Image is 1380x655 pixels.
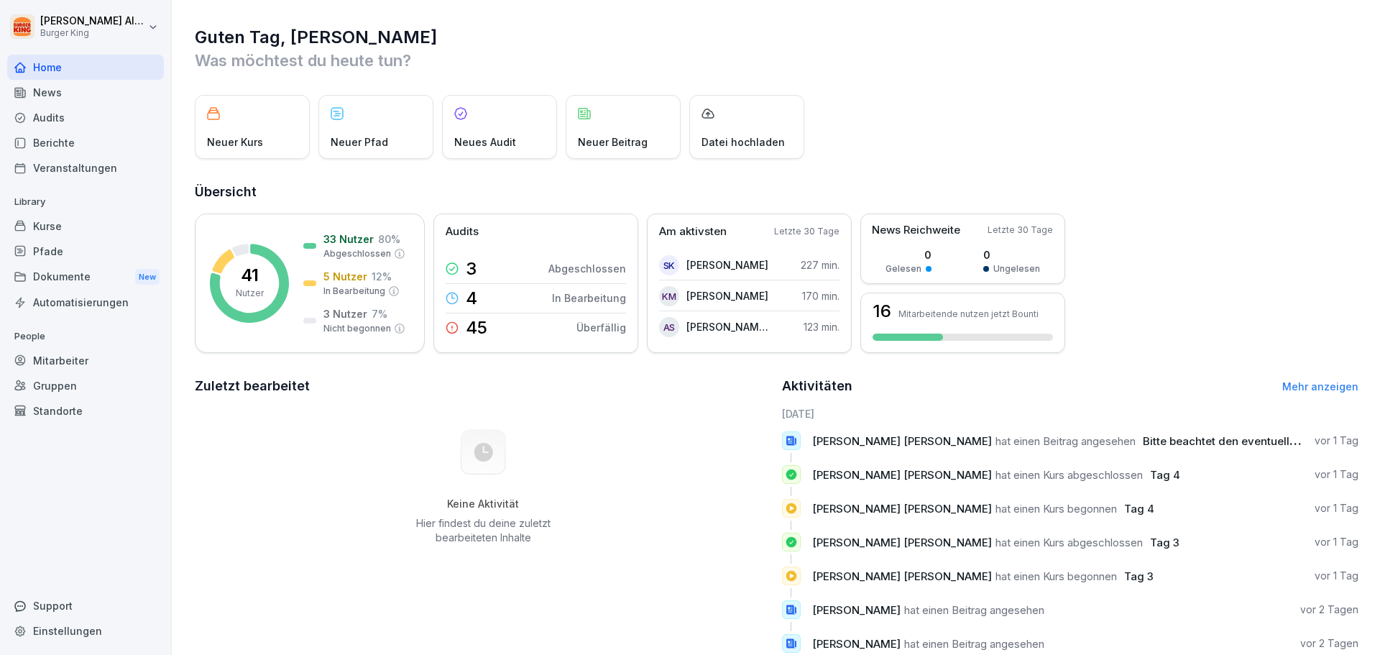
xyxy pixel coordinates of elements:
h2: Zuletzt bearbeitet [195,376,772,396]
p: 33 Nutzer [323,232,374,247]
span: hat einen Beitrag angesehen [995,434,1136,448]
p: Neuer Kurs [207,134,263,150]
p: Letzte 30 Tage [988,224,1053,237]
div: New [135,269,160,285]
p: Am aktivsten [659,224,727,240]
p: 41 [241,267,259,284]
span: [PERSON_NAME] [PERSON_NAME] [812,502,992,516]
span: [PERSON_NAME] [812,637,901,651]
h2: Übersicht [195,182,1358,202]
div: KM [659,286,679,306]
p: [PERSON_NAME] [686,257,768,272]
p: [PERSON_NAME] Albakkour [40,15,145,27]
a: Einstellungen [7,618,164,643]
p: vor 1 Tag [1315,569,1358,583]
p: 4 [466,290,477,307]
p: 227 min. [801,257,839,272]
p: Mitarbeitende nutzen jetzt Bounti [898,308,1039,319]
a: Mitarbeiter [7,348,164,373]
div: Dokumente [7,264,164,290]
p: People [7,325,164,348]
p: News Reichweite [872,222,960,239]
p: 0 [885,247,931,262]
a: Mehr anzeigen [1282,380,1358,393]
p: Ungelesen [993,262,1040,275]
p: Neues Audit [454,134,516,150]
p: 12 % [372,269,392,284]
p: Hier findest du deine zuletzt bearbeiteten Inhalte [410,516,556,545]
p: Nicht begonnen [323,322,391,335]
p: vor 1 Tag [1315,467,1358,482]
p: vor 1 Tag [1315,501,1358,516]
p: Gelesen [885,262,921,275]
p: In Bearbeitung [323,285,385,298]
div: as [659,317,679,337]
a: Kurse [7,214,164,239]
p: 3 [466,260,477,278]
span: [PERSON_NAME] [PERSON_NAME] [812,569,992,583]
p: Datei hochladen [701,134,785,150]
span: hat einen Kurs begonnen [995,569,1117,583]
p: 45 [466,319,487,336]
p: 5 Nutzer [323,269,367,284]
a: Automatisierungen [7,290,164,315]
span: Tag 4 [1124,502,1154,516]
p: Was möchtest du heute tun? [195,49,1358,72]
span: hat einen Kurs abgeschlossen [995,468,1143,482]
span: [PERSON_NAME] [PERSON_NAME] [812,434,992,448]
a: DokumenteNew [7,264,164,290]
span: Tag 3 [1124,569,1154,583]
p: 0 [983,247,1040,262]
a: Veranstaltungen [7,155,164,180]
p: Library [7,191,164,214]
h2: Aktivitäten [782,376,852,396]
span: [PERSON_NAME] [812,603,901,617]
span: Tag 4 [1150,468,1180,482]
span: hat einen Kurs begonnen [995,502,1117,516]
p: vor 2 Tagen [1300,603,1358,617]
p: Audits [446,224,479,240]
a: Berichte [7,130,164,155]
a: Gruppen [7,373,164,398]
div: Audits [7,105,164,130]
p: Neuer Beitrag [578,134,648,150]
p: Neuer Pfad [331,134,388,150]
a: Home [7,55,164,80]
h5: Keine Aktivität [410,498,556,510]
p: Burger King [40,28,145,38]
span: [PERSON_NAME] [PERSON_NAME] [812,468,992,482]
p: Nutzer [236,287,264,300]
p: Überfällig [576,320,626,335]
p: vor 1 Tag [1315,535,1358,549]
p: 123 min. [804,319,839,334]
h3: 16 [873,303,891,320]
p: Abgeschlossen [548,261,626,276]
div: Support [7,593,164,618]
span: hat einen Kurs abgeschlossen [995,536,1143,549]
h6: [DATE] [782,406,1359,421]
a: Standorte [7,398,164,423]
h1: Guten Tag, [PERSON_NAME] [195,26,1358,49]
p: vor 2 Tagen [1300,636,1358,651]
div: sk [659,255,679,275]
p: 80 % [378,232,400,247]
span: [PERSON_NAME] [PERSON_NAME] [812,536,992,549]
p: 170 min. [802,288,839,303]
p: [PERSON_NAME] [686,288,768,303]
p: Abgeschlossen [323,247,391,260]
p: vor 1 Tag [1315,434,1358,448]
p: 3 Nutzer [323,306,367,321]
a: Pfade [7,239,164,264]
span: hat einen Beitrag angesehen [904,603,1044,617]
p: Letzte 30 Tage [774,225,839,238]
span: hat einen Beitrag angesehen [904,637,1044,651]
